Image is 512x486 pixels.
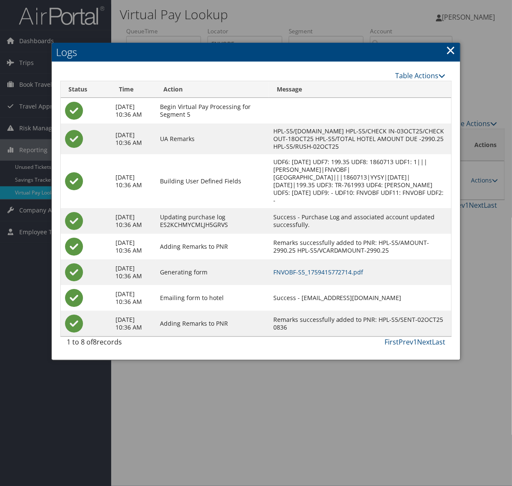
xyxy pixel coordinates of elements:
[156,124,269,154] td: UA Remarks
[269,311,451,336] td: Remarks successfully added to PNR: HPL-S5/SENT-02OCT25 0836
[111,208,156,234] td: [DATE] 10:36 AM
[156,311,269,336] td: Adding Remarks to PNR
[156,154,269,208] td: Building User Defined Fields
[111,124,156,154] td: [DATE] 10:36 AM
[156,234,269,259] td: Adding Remarks to PNR
[417,337,432,347] a: Next
[111,259,156,285] td: [DATE] 10:36 AM
[67,337,152,351] div: 1 to 8 of records
[156,208,269,234] td: Updating purchase log ES2KCHMYCMLJH5GRVS
[385,337,399,347] a: First
[156,259,269,285] td: Generating form
[446,41,456,59] a: Close
[269,154,451,208] td: UDF6: [DATE] UDF7: 199.35 UDF8: 1860713 UDF1: 1|||[PERSON_NAME]|FNVOBF|[GEOGRAPHIC_DATA]|||186071...
[156,81,269,98] th: Action: activate to sort column ascending
[93,337,97,347] span: 8
[413,337,417,347] a: 1
[61,81,111,98] th: Status: activate to sort column ascending
[269,81,451,98] th: Message: activate to sort column ascending
[111,234,156,259] td: [DATE] 10:36 AM
[156,98,269,124] td: Begin Virtual Pay Processing for Segment 5
[52,43,461,62] h2: Logs
[395,71,445,80] a: Table Actions
[269,285,451,311] td: Success - [EMAIL_ADDRESS][DOMAIN_NAME]
[432,337,445,347] a: Last
[111,81,156,98] th: Time: activate to sort column ascending
[111,98,156,124] td: [DATE] 10:36 AM
[269,124,451,154] td: HPL-S5/[DOMAIN_NAME] HPL-S5/CHECK IN-03OCT25/CHECK OUT-18OCT25 HPL-S5/TOTAL HOTEL AMOUNT DUE -299...
[273,268,364,276] a: FNVOBF-S5_1759415772714.pdf
[111,311,156,336] td: [DATE] 10:36 AM
[111,154,156,208] td: [DATE] 10:36 AM
[269,234,451,259] td: Remarks successfully added to PNR: HPL-S5/AMOUNT-2990.25 HPL-S5/VCARDAMOUNT-2990.25
[269,208,451,234] td: Success - Purchase Log and associated account updated successfully.
[156,285,269,311] td: Emailing form to hotel
[399,337,413,347] a: Prev
[111,285,156,311] td: [DATE] 10:36 AM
